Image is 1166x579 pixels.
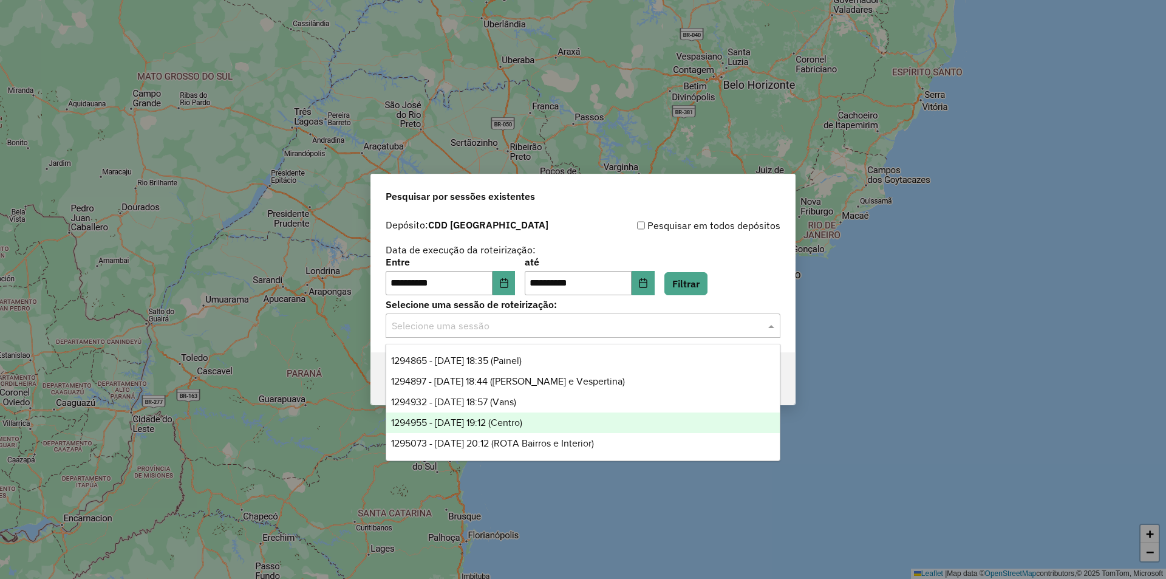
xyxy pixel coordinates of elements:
[664,272,707,295] button: Filtrar
[583,218,780,233] div: Pesquisar em todos depósitos
[391,417,522,428] span: 1294955 - [DATE] 19:12 (Centro)
[386,344,780,461] ng-dropdown-panel: Options list
[386,255,515,269] label: Entre
[391,438,594,448] span: 1295073 - [DATE] 20:12 (ROTA Bairros e Interior)
[493,271,516,295] button: Choose Date
[386,242,536,257] label: Data de execução da roteirização:
[386,189,535,204] span: Pesquisar por sessões existentes
[386,297,780,312] label: Selecione uma sessão de roteirização:
[391,397,516,407] span: 1294932 - [DATE] 18:57 (Vans)
[391,376,625,386] span: 1294897 - [DATE] 18:44 ([PERSON_NAME] e Vespertina)
[391,355,522,366] span: 1294865 - [DATE] 18:35 (Painel)
[428,219,548,231] strong: CDD [GEOGRAPHIC_DATA]
[525,255,654,269] label: até
[632,271,655,295] button: Choose Date
[386,218,548,232] label: Depósito:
